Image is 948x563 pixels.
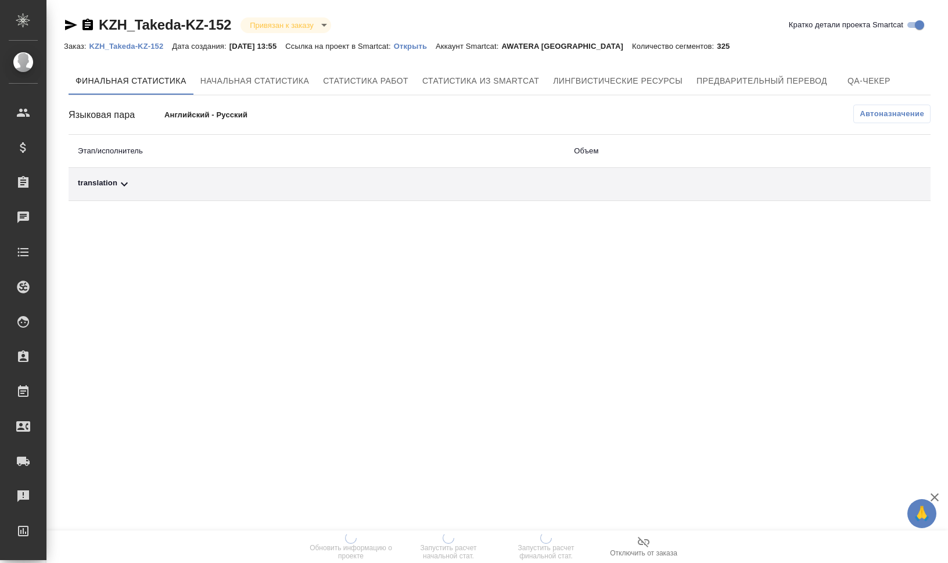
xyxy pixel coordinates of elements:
p: Количество сегментов: [632,42,717,51]
span: Автоназначение [860,108,924,120]
p: KZH_Takeda-KZ-152 [89,42,172,51]
div: Toggle Row Expanded [78,177,555,191]
span: QA-чекер [841,74,897,88]
a: Открыть [394,41,436,51]
span: Финальная статистика [76,74,186,88]
p: Дата создания: [172,42,229,51]
button: Привязан к заказу [246,20,317,30]
p: Английский - Русский [164,109,356,121]
button: Скопировать ссылку [81,18,95,32]
span: Кратко детали проекта Smartcat [789,19,903,31]
p: AWATERA [GEOGRAPHIC_DATA] [501,42,632,51]
p: Аккаунт Smartcat: [436,42,501,51]
div: Привязан к заказу [240,17,331,33]
span: Предварительный перевод [696,74,827,88]
a: KZH_Takeda-KZ-152 [89,41,172,51]
p: [DATE] 13:55 [229,42,286,51]
button: 🙏 [907,499,936,528]
p: 325 [717,42,738,51]
a: KZH_Takeda-KZ-152 [99,17,231,33]
th: Объем [565,135,820,168]
th: Этап/исполнитель [69,135,565,168]
button: Автоназначение [853,105,931,123]
div: Языковая пара [69,108,164,122]
span: Статистика работ [323,74,408,88]
p: Ссылка на проект в Smartcat: [285,42,393,51]
span: Лингвистические ресурсы [553,74,683,88]
span: 🙏 [912,501,932,526]
p: Открыть [394,42,436,51]
button: Скопировать ссылку для ЯМессенджера [64,18,78,32]
span: Статистика из Smartcat [422,74,539,88]
span: Начальная статистика [200,74,310,88]
p: Заказ: [64,42,89,51]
